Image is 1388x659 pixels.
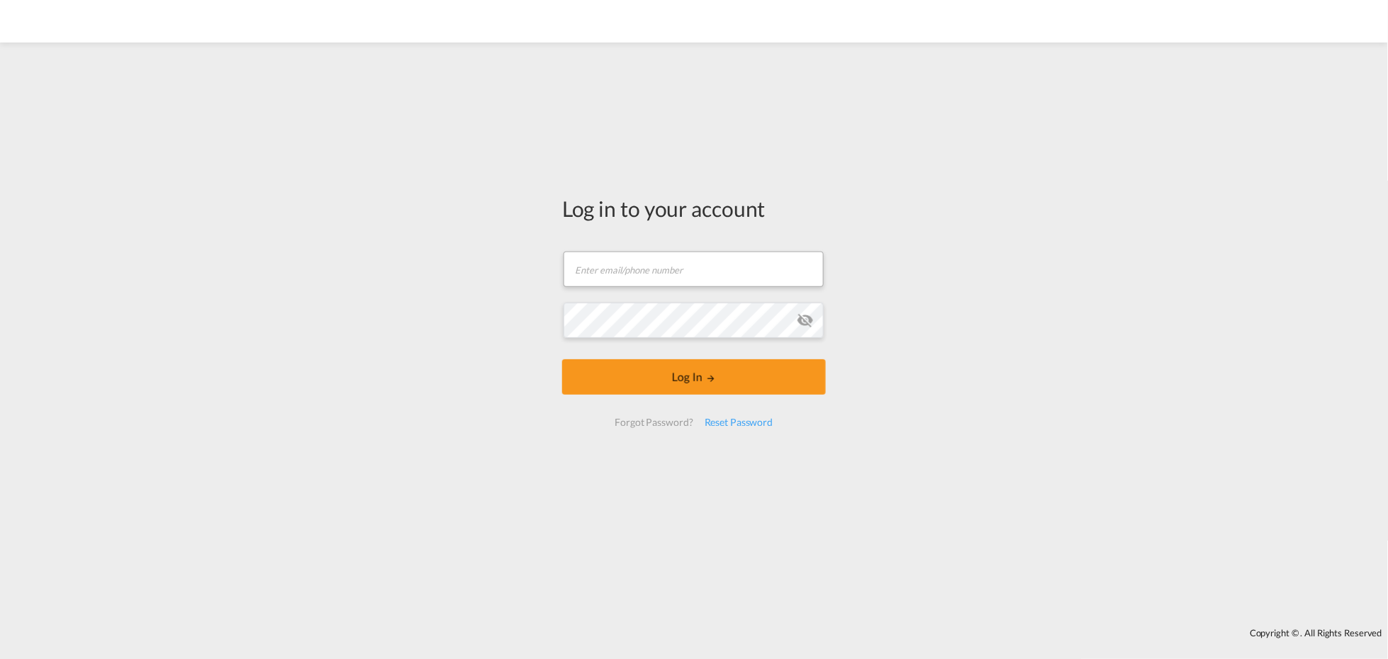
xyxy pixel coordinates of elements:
[699,410,779,435] div: Reset Password
[562,193,826,223] div: Log in to your account
[564,252,824,287] input: Enter email/phone number
[562,359,826,395] button: LOGIN
[609,410,698,435] div: Forgot Password?
[797,312,814,329] md-icon: icon-eye-off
